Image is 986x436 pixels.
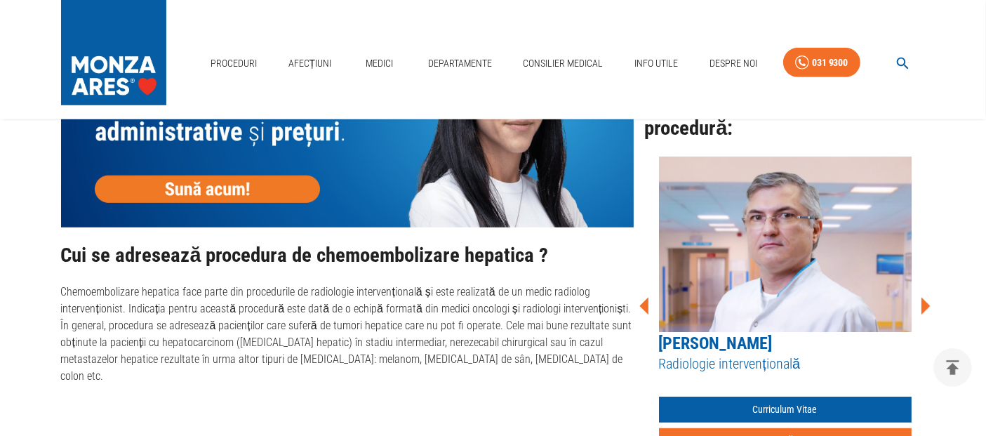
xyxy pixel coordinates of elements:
[357,49,402,78] a: Medici
[283,49,338,78] a: Afecțiuni
[933,348,972,387] button: delete
[629,49,684,78] a: Info Utile
[645,95,926,139] h2: Medici care efectuează această procedură:
[659,157,912,332] img: Dr. Mugur Grasu
[61,284,634,385] p: Chemoembolizare hepatica face parte din procedurile de radiologie intervențională și este realiza...
[205,49,262,78] a: Proceduri
[517,49,608,78] a: Consilier Medical
[659,333,773,353] a: [PERSON_NAME]
[659,397,912,423] a: Curriculum Vitae
[783,48,860,78] a: 031 9300
[61,244,634,267] h2: Cui se adresează procedura de chemoembolizare hepatica ?
[422,49,498,78] a: Departamente
[812,54,848,72] div: 031 9300
[659,355,912,374] h5: Radiologie intervențională
[704,49,763,78] a: Despre Noi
